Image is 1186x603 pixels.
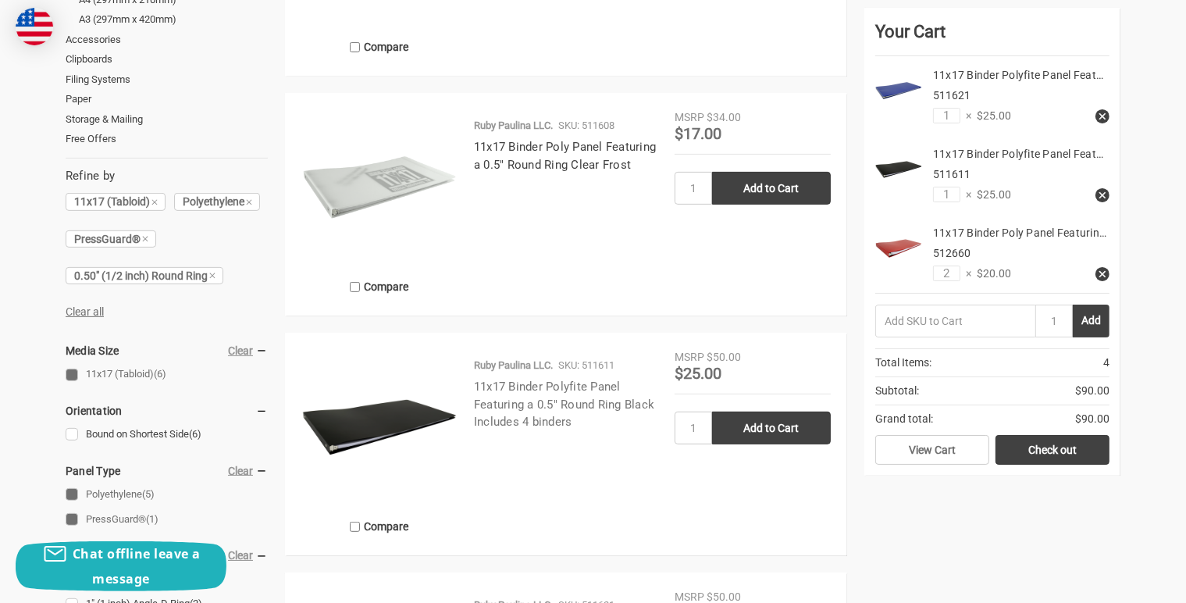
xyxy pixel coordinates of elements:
p: SKU: 511611 [558,358,614,373]
span: $17.00 [675,124,721,143]
a: A3 (297mm x 420mm) [79,9,268,30]
img: 11x17 Binder Polyfite Panel Featuring a 0.5" Round Ring Black Includes 4 binders [301,349,458,505]
span: $50.00 [707,351,741,363]
h5: Orientation [66,401,268,420]
a: 11x17 Binder Poly Panel Featuring a 0.5" Round Ring Clear Frost [474,140,656,172]
span: × [960,266,971,282]
div: MSRP [675,109,704,126]
h5: Media Size [66,341,268,360]
span: 4 [1103,355,1109,371]
input: Compare [350,282,360,292]
input: Add to Cart [712,172,831,205]
span: $90.00 [1075,383,1109,399]
span: Grand total: [875,411,933,427]
span: $25.00 [971,187,1011,203]
a: Clipboards [66,49,268,70]
button: Chat offline leave a message [16,541,226,591]
div: Your Cart [875,19,1109,56]
input: Add SKU to Cart [875,305,1035,337]
span: × [960,187,971,203]
label: Compare [301,514,458,540]
img: 11x17 Binder Polyfite Panel Featuring a 0.5" Round Ring Black Includes 4 binders [875,146,922,193]
img: 11x17 Binder Poly Panel Featuring a 0.5" Round Ring Clear Frost [301,109,458,266]
a: Paper [66,89,268,109]
a: Clear all [66,305,104,318]
input: Compare [350,42,360,52]
a: Check out [995,435,1109,465]
span: × [960,108,971,124]
span: 511611 [933,168,971,180]
input: Add to Cart [712,412,831,444]
span: (1) [146,513,158,525]
a: PressGuard® [66,230,156,248]
span: Total Items: [875,355,931,371]
a: Free Offers [66,129,268,149]
span: (5) [142,488,155,500]
a: 11x17 Binder Polyfite Panel Featuring a 0.5" Round Ring Black Includes 4 binders [474,380,654,429]
p: SKU: 511608 [558,118,614,134]
a: Polyethylene [66,484,268,505]
span: 512660 [933,247,971,259]
h5: Panel Type [66,462,268,480]
a: Filing Systems [66,70,268,90]
a: Bound on Shortest Side [66,424,268,445]
span: $50.00 [707,591,741,603]
span: $20.00 [971,266,1011,282]
a: 0.50" (1/2 inch) Round Ring [66,267,223,284]
span: Chat offline leave a message [73,545,201,587]
img: duty and tax information for United States [16,8,53,45]
a: Clear [228,549,253,562]
a: 11x17 Binder Polyfite Panel Feat… [933,148,1103,160]
label: Compare [301,274,458,300]
span: Subtotal: [875,383,919,399]
span: 511621 [933,89,971,102]
span: $25.00 [971,108,1011,124]
span: $90.00 [1075,411,1109,427]
a: 11x17 (Tabloid) [66,364,268,385]
a: 11x17 (Tabloid) [66,193,166,210]
button: Add [1073,305,1109,337]
input: Compare [350,522,360,532]
p: Ruby Paulina LLC. [474,358,553,373]
a: Polyethylene [174,193,260,210]
a: View Cart [875,435,989,465]
a: 11x17 Binder Polyfite Panel Feat… [933,69,1103,81]
a: Clear [228,344,253,357]
a: PressGuard® [66,509,268,530]
label: Compare [301,34,458,60]
p: Ruby Paulina LLC. [474,118,553,134]
a: Storage & Mailing [66,109,268,130]
a: 11x17 Binder Poly Panel Featurin… [933,227,1106,239]
div: MSRP [675,349,704,366]
a: Accessories [66,30,268,50]
span: $25.00 [675,364,721,383]
a: Clear [228,465,253,477]
span: $34.00 [707,111,741,123]
img: 11x17 Binder Polyfite Panel Featuring a 0.5" Round Ring Blue Includes 4 binders [875,67,922,114]
span: (6) [154,368,166,380]
span: (6) [189,428,201,440]
img: 11x17 Binder Poly Panel Featuring a 1" Round Ring Red [875,225,922,272]
h5: Refine by [66,167,268,185]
